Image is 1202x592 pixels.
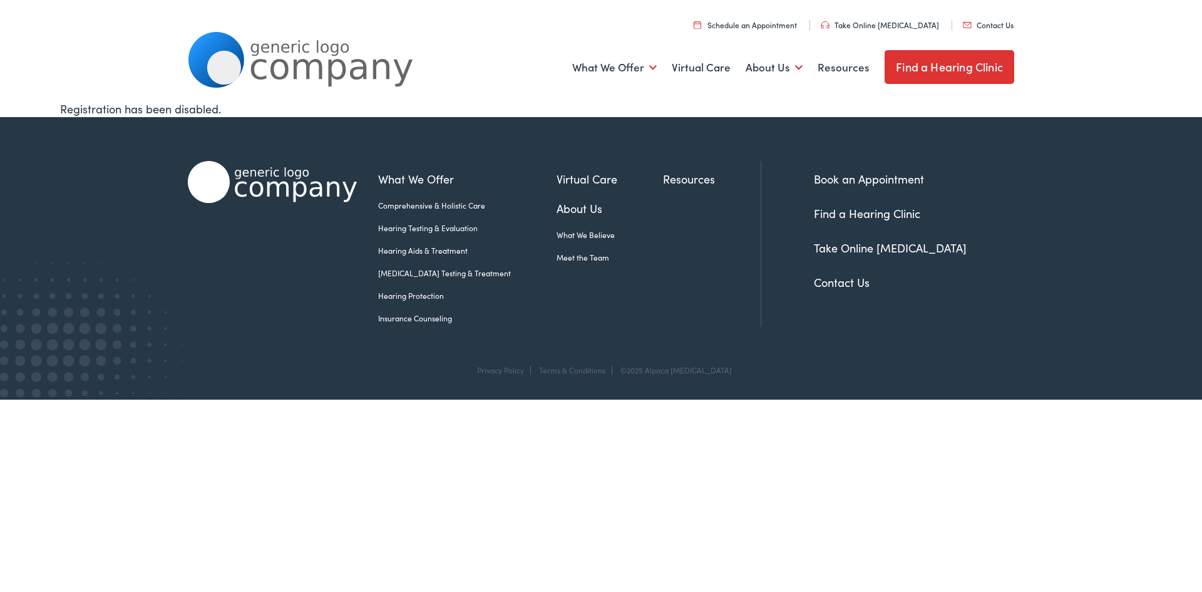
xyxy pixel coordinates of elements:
[378,313,557,324] a: Insurance Counseling
[378,290,557,301] a: Hearing Protection
[60,100,1142,117] div: Registration has been disabled.
[378,245,557,256] a: Hearing Aids & Treatment
[818,44,870,91] a: Resources
[477,365,524,375] a: Privacy Policy
[746,44,803,91] a: About Us
[378,267,557,279] a: [MEDICAL_DATA] Testing & Treatment
[694,19,797,30] a: Schedule an Appointment
[557,252,663,263] a: Meet the Team
[663,170,761,187] a: Resources
[539,365,605,375] a: Terms & Conditions
[814,240,967,256] a: Take Online [MEDICAL_DATA]
[572,44,657,91] a: What We Offer
[557,170,663,187] a: Virtual Care
[963,19,1014,30] a: Contact Us
[614,366,732,375] div: ©2025 Alpaca [MEDICAL_DATA]
[378,200,557,211] a: Comprehensive & Holistic Care
[814,274,870,290] a: Contact Us
[694,21,701,29] img: utility icon
[963,22,972,28] img: utility icon
[378,222,557,234] a: Hearing Testing & Evaluation
[672,44,731,91] a: Virtual Care
[821,19,939,30] a: Take Online [MEDICAL_DATA]
[378,170,557,187] a: What We Offer
[814,171,924,187] a: Book an Appointment
[885,50,1014,84] a: Find a Hearing Clinic
[821,21,830,29] img: utility icon
[188,161,357,203] img: Alpaca Audiology
[557,229,663,241] a: What We Believe
[557,200,663,217] a: About Us
[814,205,920,221] a: Find a Hearing Clinic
